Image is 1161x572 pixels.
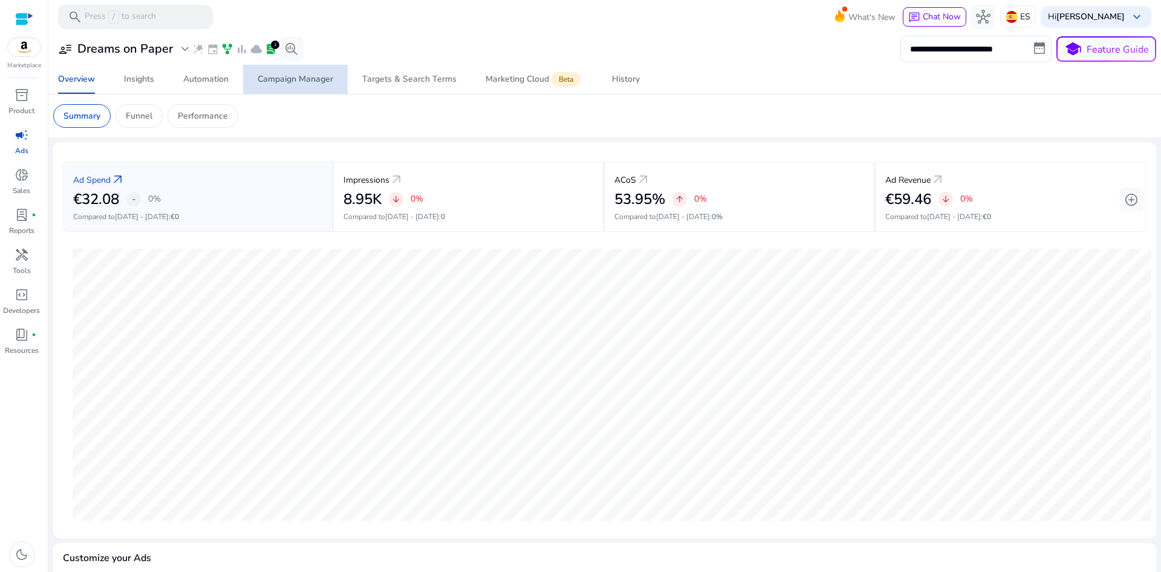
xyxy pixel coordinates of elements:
h2: €32.08 [73,191,119,208]
img: es.svg [1006,11,1018,23]
span: arrow_downward [941,194,951,204]
div: 1 [271,41,279,49]
p: Impressions [343,174,389,186]
a: arrow_outward [389,173,404,187]
p: Reports [9,225,34,236]
span: family_history [221,43,233,55]
span: dark_mode [15,547,29,562]
span: arrow_downward [391,194,401,204]
p: Compared to : [614,211,864,222]
span: [DATE] - [DATE] [927,212,981,222]
div: Automation [183,75,229,84]
span: chat [908,12,920,24]
p: Compared to : [885,211,1136,222]
span: 0% [712,212,723,222]
p: 0% [411,195,423,203]
button: hub [971,5,995,29]
b: [PERSON_NAME] [1056,11,1125,22]
span: keyboard_arrow_down [1130,10,1144,24]
a: arrow_outward [636,173,651,187]
span: wand_stars [192,43,204,55]
a: arrow_outward [111,173,125,187]
h2: 8.95K [343,191,382,208]
span: fiber_manual_record [31,212,36,217]
p: Marketplace [7,61,41,70]
div: Marketing Cloud [486,74,583,84]
span: search [68,10,82,24]
p: Performance [178,110,228,122]
p: Hi [1048,13,1125,21]
span: - [132,192,136,206]
h2: €59.46 [885,191,931,208]
span: search_insights [284,42,299,56]
span: Chat Now [923,11,961,22]
span: Beta [551,72,580,87]
button: search_insights [279,37,304,61]
span: / [108,10,119,24]
p: ES [1020,6,1030,27]
p: Tools [13,265,31,276]
span: cloud [250,43,262,55]
span: 0 [441,212,445,222]
p: Funnel [126,110,152,122]
p: Developers [3,305,40,316]
p: Summary [63,110,100,122]
span: school [1064,41,1082,58]
span: fiber_manual_record [31,332,36,337]
span: add_circle [1124,192,1139,207]
span: hub [976,10,990,24]
span: [DATE] - [DATE] [115,212,169,222]
p: Compared to : [73,211,322,222]
span: What's New [848,7,896,28]
span: [DATE] - [DATE] [656,212,710,222]
button: chatChat Now [903,7,966,27]
h2: 53.95% [614,191,665,208]
span: bar_chart [236,43,248,55]
p: ACoS [614,174,636,186]
span: campaign [15,128,29,142]
span: code_blocks [15,288,29,302]
span: €0 [983,212,991,222]
span: expand_more [178,42,192,56]
span: €0 [171,212,179,222]
button: schoolFeature Guide [1056,36,1156,62]
img: amazon.svg [8,38,41,56]
button: add_circle [1119,188,1143,212]
p: 0% [694,195,707,203]
div: Overview [58,75,95,84]
div: Insights [124,75,154,84]
p: Sales [13,185,30,196]
span: handyman [15,248,29,262]
h3: Dreams on Paper [77,42,173,56]
p: Ads [15,145,28,156]
div: History [612,75,640,84]
p: Compared to : [343,211,593,222]
div: Campaign Manager [258,75,333,84]
span: lab_profile [15,208,29,222]
p: Resources [5,345,39,356]
span: inventory_2 [15,88,29,102]
span: lab_profile [265,43,277,55]
p: 0% [960,195,973,203]
span: donut_small [15,168,29,182]
h4: Customize your Ads [63,553,151,564]
p: Press to search [85,10,156,24]
span: event [207,43,219,55]
span: user_attributes [58,42,73,56]
p: Feature Guide [1087,42,1149,57]
p: Product [8,105,34,116]
span: book_4 [15,327,29,342]
span: arrow_upward [675,194,685,204]
p: Ad Spend [73,174,111,186]
span: [DATE] - [DATE] [385,212,439,222]
a: arrow_outward [931,173,945,187]
p: 0% [148,195,161,203]
p: Ad Revenue [885,174,931,186]
div: Targets & Search Terms [362,75,457,84]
